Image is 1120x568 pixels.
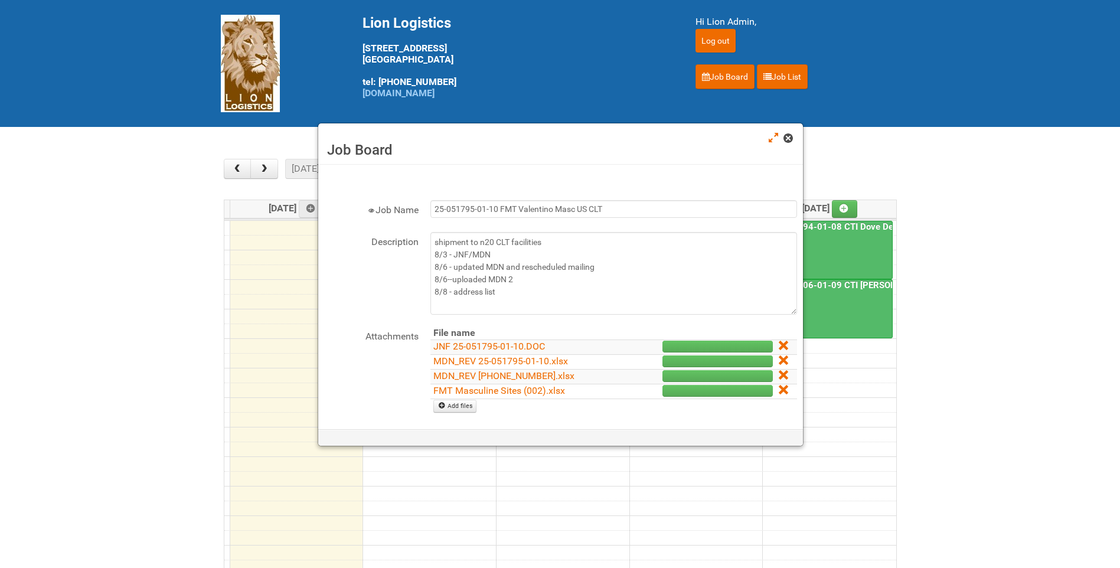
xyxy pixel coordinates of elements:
[765,280,1001,290] a: 25-016806-01-09 CTI [PERSON_NAME] Bar Superior HUT
[285,159,325,179] button: [DATE]
[221,57,280,68] a: Lion Logistics
[764,279,893,338] a: 25-016806-01-09 CTI [PERSON_NAME] Bar Superior HUT
[324,200,419,217] label: Job Name
[433,400,476,413] a: Add files
[433,385,565,396] a: FMT Masculine Sites (002).xlsx
[832,200,858,218] a: Add an event
[433,341,545,352] a: JNF 25-051795-01-10.DOC
[802,203,858,214] span: [DATE]
[433,355,568,367] a: MDN_REV 25-051795-01-10.xlsx
[363,87,435,99] a: [DOMAIN_NAME]
[327,141,794,159] h3: Job Board
[433,370,574,381] a: MDN_REV [PHONE_NUMBER].xlsx
[269,203,325,214] span: [DATE]
[695,64,755,89] a: Job Board
[765,221,942,232] a: 25-016794-01-08 CTI Dove Deep Moisture
[757,64,808,89] a: Job List
[324,327,419,344] label: Attachments
[363,15,451,31] span: Lion Logistics
[764,221,893,280] a: 25-016794-01-08 CTI Dove Deep Moisture
[363,15,666,99] div: [STREET_ADDRESS] [GEOGRAPHIC_DATA] tel: [PHONE_NUMBER]
[430,232,797,315] textarea: shipment to n20 CLT facilities 8/3 - JNF/MDN 8/6 - updated MDN and rescheduled mailing 8/6--uploa...
[695,15,900,29] div: Hi Lion Admin,
[695,29,736,53] input: Log out
[299,200,325,218] a: Add an event
[430,327,617,340] th: File name
[221,15,280,112] img: Lion Logistics
[324,232,419,249] label: Description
